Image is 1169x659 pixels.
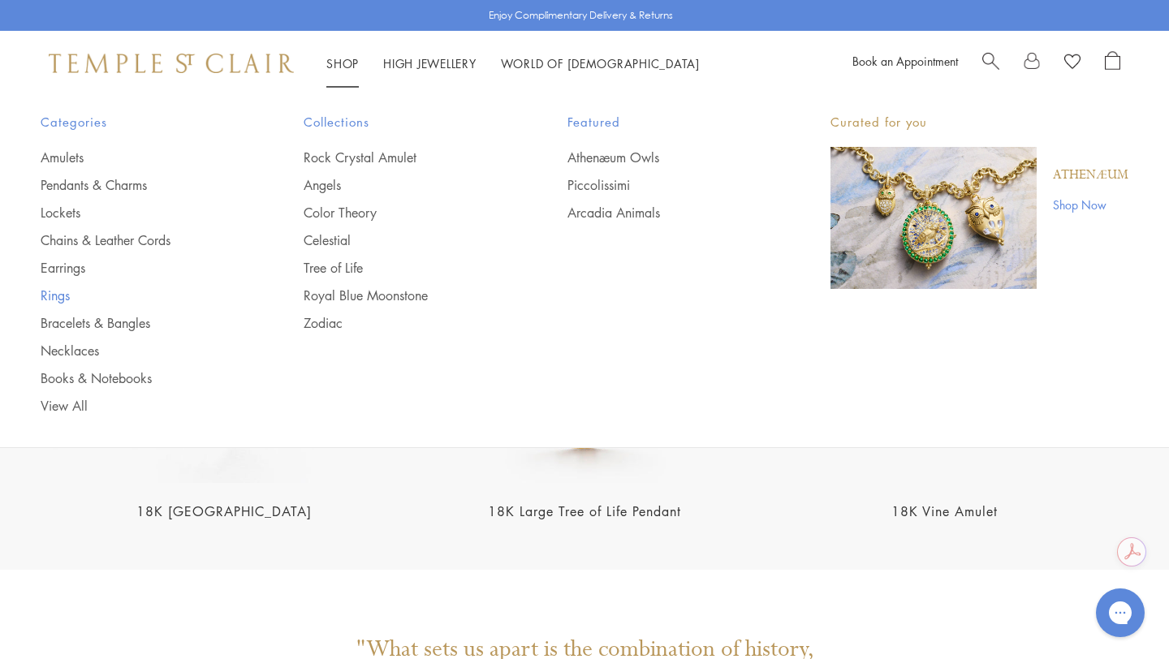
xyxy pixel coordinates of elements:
[41,176,239,194] a: Pendants & Charms
[41,314,239,332] a: Bracelets & Bangles
[304,149,502,166] a: Rock Crystal Amulet
[304,231,502,249] a: Celestial
[41,231,239,249] a: Chains & Leather Cords
[41,204,239,222] a: Lockets
[326,55,359,71] a: ShopShop
[567,204,766,222] a: Arcadia Animals
[567,176,766,194] a: Piccolissimi
[982,51,999,75] a: Search
[41,397,239,415] a: View All
[49,54,294,73] img: Temple St. Clair
[1053,196,1128,213] a: Shop Now
[852,53,958,69] a: Book an Appointment
[383,55,477,71] a: High JewelleryHigh Jewellery
[830,112,1128,132] p: Curated for you
[1064,51,1081,75] a: View Wishlist
[567,149,766,166] a: Athenæum Owls
[136,502,312,520] a: 18K [GEOGRAPHIC_DATA]
[501,55,700,71] a: World of [DEMOGRAPHIC_DATA]World of [DEMOGRAPHIC_DATA]
[304,176,502,194] a: Angels
[41,149,239,166] a: Amulets
[41,342,239,360] a: Necklaces
[489,7,673,24] p: Enjoy Complimentary Delivery & Returns
[304,259,502,277] a: Tree of Life
[1105,51,1120,75] a: Open Shopping Bag
[488,502,681,520] a: 18K Large Tree of Life Pendant
[304,204,502,222] a: Color Theory
[304,314,502,332] a: Zodiac
[41,369,239,387] a: Books & Notebooks
[891,502,998,520] a: 18K Vine Amulet
[567,112,766,132] span: Featured
[41,259,239,277] a: Earrings
[1088,583,1153,643] iframe: Gorgias live chat messenger
[41,286,239,304] a: Rings
[304,112,502,132] span: Collections
[304,286,502,304] a: Royal Blue Moonstone
[41,112,239,132] span: Categories
[326,54,700,74] nav: Main navigation
[1053,166,1128,184] a: Athenæum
